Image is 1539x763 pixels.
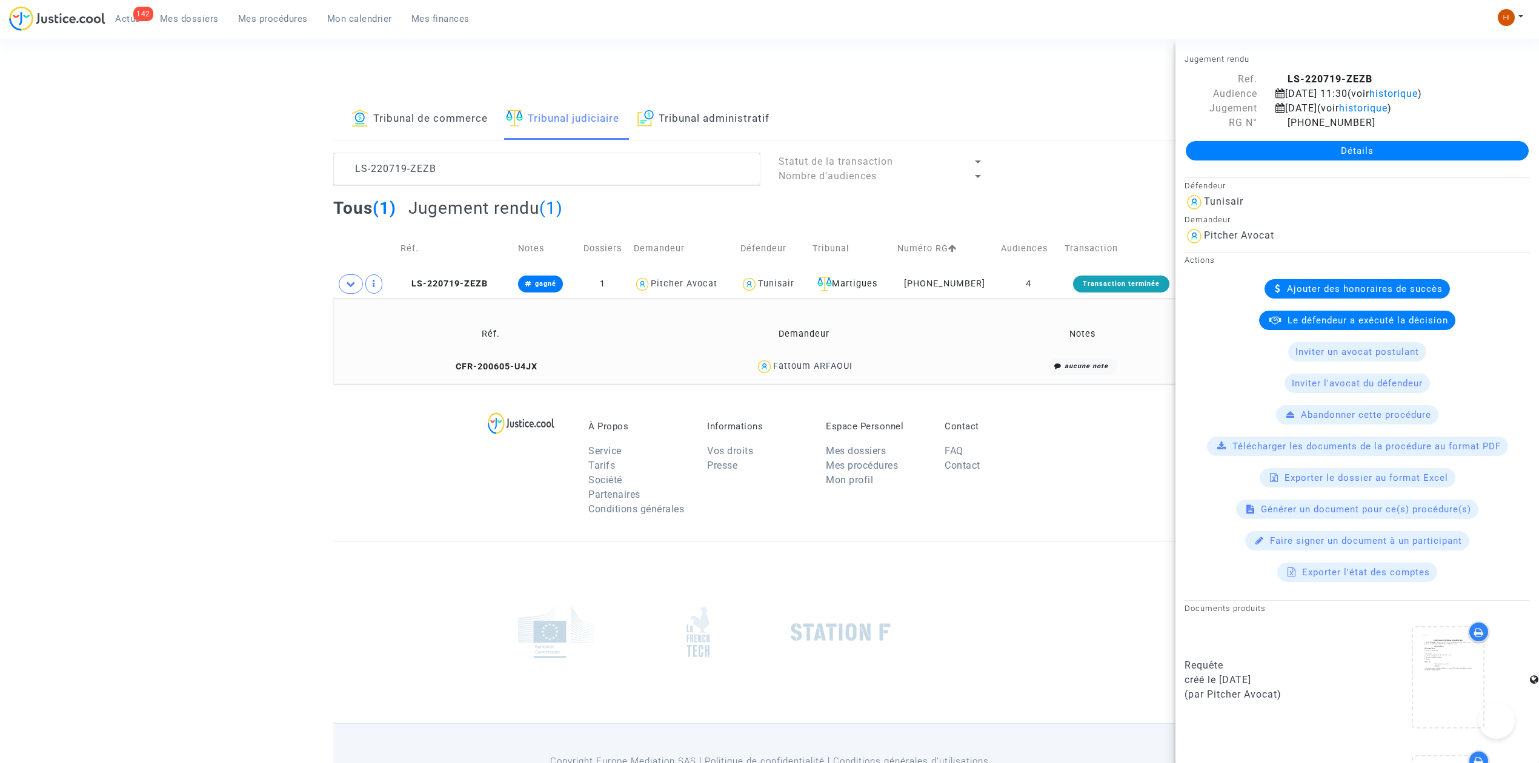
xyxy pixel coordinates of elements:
span: (1) [373,198,396,218]
a: Conditions générales [588,503,684,515]
img: stationf.png [791,623,891,641]
small: Demandeur [1185,215,1231,224]
span: (voir ) [1348,88,1422,99]
span: [PHONE_NUMBER] [1275,117,1375,128]
a: Presse [707,460,737,471]
a: Partenaires [588,489,640,500]
span: Faire signer un document à un participant [1270,535,1462,546]
div: Transaction terminée [1073,276,1169,292]
a: Tarifs [588,460,615,471]
td: Réf. [396,227,514,270]
img: icon-user.svg [740,276,758,293]
span: historique [1369,88,1418,99]
span: Ajouter des honoraires de succès [1287,283,1443,294]
div: Fattoum ARFAOUI [773,361,853,371]
div: Pitcher Avocat [1204,230,1274,241]
i: aucune note [1065,362,1108,370]
span: historique [1339,102,1388,114]
span: Générer un document pour ce(s) procédure(s) [1261,504,1471,515]
small: Documents produits [1185,604,1266,613]
img: icon-user.svg [1185,226,1204,246]
a: Mes dossiers [150,10,228,28]
a: Mon profil [826,474,873,486]
img: europe_commision.png [518,606,594,658]
div: Audience [1175,87,1266,101]
td: 1 [576,270,630,298]
span: (1) [539,198,563,218]
span: (voir ) [1317,102,1392,114]
img: fc99b196863ffcca57bb8fe2645aafd9 [1498,9,1515,26]
div: 142 [133,7,153,21]
h2: Jugement rendu [408,197,563,219]
img: jc-logo.svg [9,6,105,31]
td: Notes [963,314,1202,354]
td: Audiences [997,227,1060,270]
a: Mon calendrier [317,10,402,28]
td: Notes [514,227,575,270]
div: (par Pitcher Avocat) [1185,687,1348,702]
a: FAQ [945,445,963,457]
div: Jugement [1175,101,1266,116]
b: LS-220719-ZEZB [1288,73,1372,85]
span: Abandonner cette procédure [1301,409,1431,420]
img: icon-banque.svg [351,110,368,127]
a: Détails [1186,141,1529,160]
a: 142Actus [105,10,150,28]
small: Actions [1185,256,1215,265]
small: Jugement rendu [1185,54,1249,64]
span: Inviter l'avocat du défendeur [1292,378,1423,389]
p: Informations [707,421,808,432]
a: Contact [945,460,980,471]
td: Demandeur [630,227,737,270]
p: Contact [945,421,1045,432]
p: Espace Personnel [826,421,926,432]
span: LS-220719-ZEZB [401,279,488,289]
p: À Propos [588,421,689,432]
span: Le défendeur a exécuté la décision [1288,315,1448,326]
span: Mes procédures [238,13,308,24]
iframe: Help Scout Beacon - Open [1478,702,1515,739]
img: icon-user.svg [756,358,773,375]
span: Nombre d'audiences [779,170,877,182]
div: Tunisair [1204,196,1243,207]
div: créé le [DATE] [1185,673,1348,687]
a: Service [588,445,622,457]
img: icon-faciliter-sm.svg [817,277,832,291]
td: Défendeur [736,227,808,270]
a: Tribunal administratif [637,99,769,140]
div: Ref. [1175,72,1266,87]
img: french_tech.png [686,606,710,658]
td: [PHONE_NUMBER] [893,270,997,298]
span: Télécharger les documents de la procédure au format PDF [1232,441,1501,452]
td: Transaction [1060,227,1182,270]
span: CFR-200605-U4JX [445,362,537,372]
img: icon-user.svg [634,276,651,293]
div: [DATE] 11:30 [1266,87,1509,101]
a: Mes finances [402,10,479,28]
span: gagné [535,280,556,288]
td: 4 [997,270,1060,298]
img: icon-faciliter-sm.svg [506,110,523,127]
small: Défendeur [1185,181,1226,190]
td: Numéro RG [893,227,997,270]
div: [DATE] [1266,101,1509,116]
img: icon-user.svg [1185,193,1204,212]
a: Mes procédures [228,10,317,28]
a: Société [588,474,622,486]
div: Pitcher Avocat [651,279,717,289]
span: Exporter le dossier au format Excel [1285,472,1448,483]
a: Tribunal de commerce [351,99,488,140]
span: Mes dossiers [160,13,219,24]
img: logo-lg.svg [488,412,555,434]
div: Requête [1185,658,1348,673]
a: Mes dossiers [826,445,886,457]
span: Mes finances [411,13,470,24]
a: Mes procédures [826,460,898,471]
span: Inviter un avocat postulant [1295,346,1419,357]
td: Dossiers [576,227,630,270]
div: Martigues [813,277,889,291]
td: Tribunal [808,227,893,270]
span: Statut de la transaction [779,156,893,167]
td: Réf. [337,314,644,354]
span: Mon calendrier [327,13,392,24]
